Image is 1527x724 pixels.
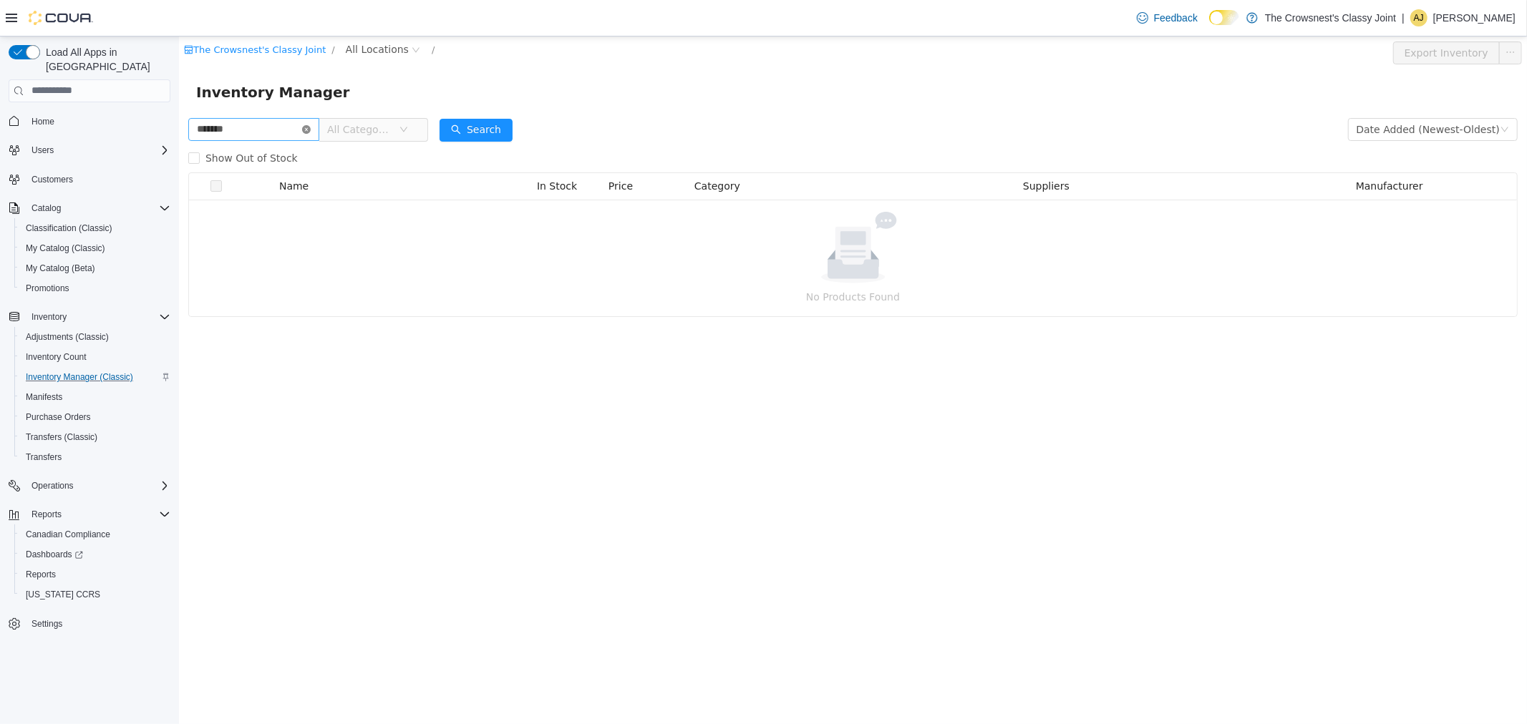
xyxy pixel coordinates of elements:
[20,220,118,237] a: Classification (Classic)
[20,348,92,366] a: Inventory Count
[152,8,155,19] span: /
[26,200,170,217] span: Catalog
[20,566,170,583] span: Reports
[26,200,67,217] button: Catalog
[3,198,176,218] button: Catalog
[1322,89,1330,99] i: icon: down
[430,144,454,155] span: Price
[1320,5,1343,28] button: icon: ellipsis
[1214,5,1321,28] button: Export Inventory
[20,348,170,366] span: Inventory Count
[20,586,170,603] span: Washington CCRS
[1209,10,1239,25] input: Dark Mode
[3,140,176,160] button: Users
[148,86,213,100] span: All Categories
[31,116,54,127] span: Home
[1410,9,1427,26] div: Adrianna Janzen
[1402,9,1405,26] p: |
[3,476,176,496] button: Operations
[26,171,79,188] a: Customers
[26,283,69,294] span: Promotions
[26,451,62,463] span: Transfers
[40,45,170,74] span: Load All Apps in [GEOGRAPHIC_DATA]
[14,524,176,544] button: Canadian Compliance
[14,278,176,298] button: Promotions
[20,409,97,426] a: Purchase Orders
[358,144,398,155] span: In Stock
[20,429,170,446] span: Transfers (Classic)
[20,220,170,237] span: Classification (Classic)
[20,328,170,346] span: Adjustments (Classic)
[31,618,62,630] span: Settings
[20,409,170,426] span: Purchase Orders
[26,170,170,188] span: Customers
[1414,9,1424,26] span: AJ
[26,222,112,234] span: Classification (Classic)
[26,331,109,343] span: Adjustments (Classic)
[26,142,170,159] span: Users
[123,89,132,97] i: icon: close-circle
[1433,9,1516,26] p: [PERSON_NAME]
[31,174,73,185] span: Customers
[26,113,60,130] a: Home
[20,546,89,563] a: Dashboards
[14,218,176,238] button: Classification (Classic)
[20,240,111,257] a: My Catalog (Classic)
[17,44,180,67] span: Inventory Manager
[26,506,67,523] button: Reports
[20,328,115,346] a: Adjustments (Classic)
[1131,4,1203,32] a: Feedback
[26,615,68,632] a: Settings
[14,564,176,584] button: Reports
[20,526,116,543] a: Canadian Compliance
[1177,144,1244,155] span: Manufacturer
[14,427,176,447] button: Transfers (Classic)
[20,260,101,277] a: My Catalog (Beta)
[3,504,176,524] button: Reports
[20,449,170,466] span: Transfers
[26,308,170,326] span: Inventory
[26,529,110,540] span: Canadian Compliance
[20,449,67,466] a: Transfers
[14,347,176,367] button: Inventory Count
[26,142,59,159] button: Users
[20,388,68,406] a: Manifests
[14,258,176,278] button: My Catalog (Beta)
[26,506,170,523] span: Reports
[9,105,170,672] nav: Complex example
[14,327,176,347] button: Adjustments (Classic)
[1265,9,1396,26] p: The Crowsnest's Classy Joint
[26,589,100,600] span: [US_STATE] CCRS
[20,526,170,543] span: Canadian Compliance
[26,243,105,254] span: My Catalog (Classic)
[31,311,67,323] span: Inventory
[20,240,170,257] span: My Catalog (Classic)
[26,569,56,580] span: Reports
[14,407,176,427] button: Purchase Orders
[31,509,62,520] span: Reports
[253,8,256,19] span: /
[14,447,176,467] button: Transfers
[5,8,147,19] a: icon: shopThe Crowsnest's Classy Joint
[1209,25,1210,26] span: Dark Mode
[3,169,176,190] button: Customers
[20,388,170,406] span: Manifests
[20,429,103,446] a: Transfers (Classic)
[844,144,891,155] span: Suppliers
[26,549,83,560] span: Dashboards
[1178,82,1321,104] div: Date Added (Newest-Oldest)
[26,351,87,363] span: Inventory Count
[20,566,62,583] a: Reports
[14,544,176,564] a: Dashboards
[26,615,170,632] span: Settings
[3,613,176,634] button: Settings
[20,368,170,386] span: Inventory Manager (Classic)
[167,5,230,21] span: All Locations
[20,546,170,563] span: Dashboards
[20,368,139,386] a: Inventory Manager (Classic)
[26,263,95,274] span: My Catalog (Beta)
[14,367,176,387] button: Inventory Manager (Classic)
[14,387,176,407] button: Manifests
[26,371,133,383] span: Inventory Manager (Classic)
[26,308,72,326] button: Inventory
